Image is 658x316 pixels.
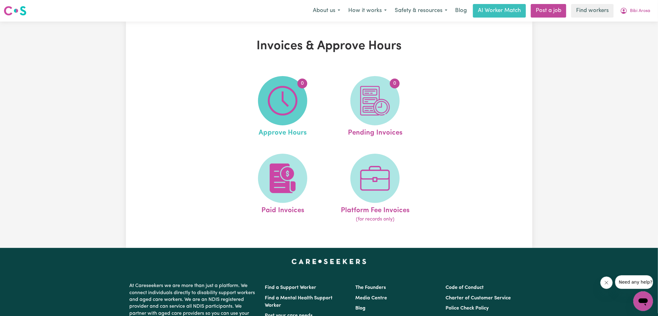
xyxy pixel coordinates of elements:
button: About us [309,4,344,17]
button: My Account [616,4,654,17]
a: Careseekers logo [4,4,26,18]
a: Approve Hours [238,76,327,138]
a: Find a Support Worker [265,285,317,290]
a: Find workers [571,4,614,18]
a: Find a Mental Health Support Worker [265,296,333,308]
a: Paid Invoices [238,154,327,223]
span: Pending Invoices [348,125,402,138]
span: Paid Invoices [261,203,304,216]
img: Careseekers logo [4,5,26,16]
h1: Invoices & Approve Hours [197,39,461,54]
a: Post a job [531,4,566,18]
span: Platform Fee Invoices [341,203,410,216]
a: Pending Invoices [331,76,419,138]
span: 0 [297,79,307,88]
a: Media Centre [355,296,387,301]
a: Blog [451,4,470,18]
span: (for records only) [356,216,394,223]
a: The Founders [355,285,386,290]
iframe: Close message [600,277,613,289]
button: How it works [344,4,391,17]
a: Charter of Customer Service [446,296,511,301]
a: Blog [355,306,365,311]
a: Police Check Policy [446,306,489,311]
span: Bibi Arosa [630,8,650,14]
a: Code of Conduct [446,285,484,290]
iframe: Message from company [615,275,653,289]
span: Approve Hours [259,125,307,138]
button: Safety & resources [391,4,451,17]
iframe: Button to launch messaging window [633,291,653,311]
a: AI Worker Match [473,4,526,18]
a: Platform Fee Invoices(for records only) [331,154,419,223]
span: 0 [390,79,400,88]
a: Careseekers home page [292,259,366,264]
